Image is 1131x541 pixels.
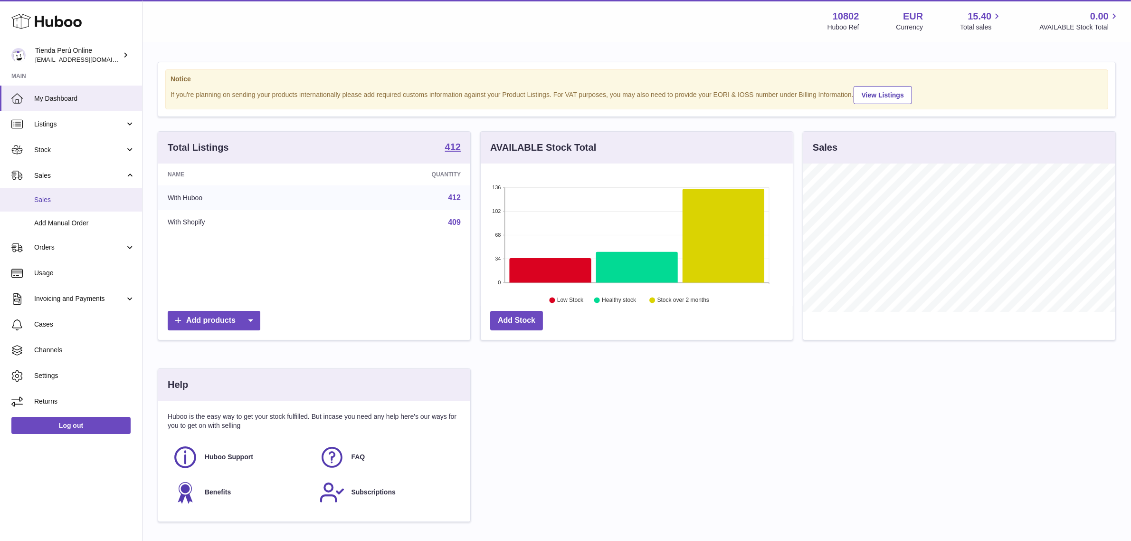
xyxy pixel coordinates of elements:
[168,311,260,330] a: Add products
[34,94,135,103] span: My Dashboard
[158,185,326,210] td: With Huboo
[168,412,461,430] p: Huboo is the easy way to get your stock fulfilled. But incase you need any help here's our ways f...
[34,269,135,278] span: Usage
[205,488,231,497] span: Benefits
[171,85,1103,104] div: If you're planning on sending your products internationally please add required customs informati...
[34,120,125,129] span: Listings
[34,294,125,303] span: Invoicing and Payments
[1039,23,1120,32] span: AVAILABLE Stock Total
[490,141,596,154] h3: AVAILABLE Stock Total
[35,46,121,64] div: Tienda Perú Online
[1039,10,1120,32] a: 0.00 AVAILABLE Stock Total
[34,371,135,380] span: Settings
[352,453,365,462] span: FAQ
[34,171,125,180] span: Sales
[960,23,1002,32] span: Total sales
[448,218,461,226] a: 409
[495,256,501,261] text: 34
[492,208,501,214] text: 102
[813,141,837,154] h3: Sales
[34,145,125,155] span: Stock
[896,23,923,32] div: Currency
[34,243,125,252] span: Orders
[960,10,1002,32] a: 15.40 Total sales
[205,453,253,462] span: Huboo Support
[557,297,584,304] text: Low Stock
[657,297,709,304] text: Stock over 2 months
[903,10,923,23] strong: EUR
[319,480,456,505] a: Subscriptions
[326,164,470,185] th: Quantity
[490,311,543,330] a: Add Stock
[968,10,991,23] span: 15.40
[35,56,140,63] span: [EMAIL_ADDRESS][DOMAIN_NAME]
[34,320,135,329] span: Cases
[827,23,859,32] div: Huboo Ref
[172,480,310,505] a: Benefits
[158,164,326,185] th: Name
[498,280,501,285] text: 0
[172,444,310,470] a: Huboo Support
[168,378,188,391] h3: Help
[168,141,229,154] h3: Total Listings
[445,142,461,154] a: 412
[602,297,637,304] text: Healthy stock
[445,142,461,152] strong: 412
[495,232,501,238] text: 68
[1090,10,1109,23] span: 0.00
[34,397,135,406] span: Returns
[854,86,912,104] a: View Listings
[833,10,859,23] strong: 10802
[352,488,396,497] span: Subscriptions
[171,75,1103,84] strong: Notice
[448,193,461,202] a: 412
[34,195,135,204] span: Sales
[158,210,326,235] td: With Shopify
[11,417,131,434] a: Log out
[34,346,135,355] span: Channels
[492,184,501,190] text: 136
[11,48,26,62] img: internalAdmin-10802@internal.huboo.com
[319,444,456,470] a: FAQ
[34,219,135,228] span: Add Manual Order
